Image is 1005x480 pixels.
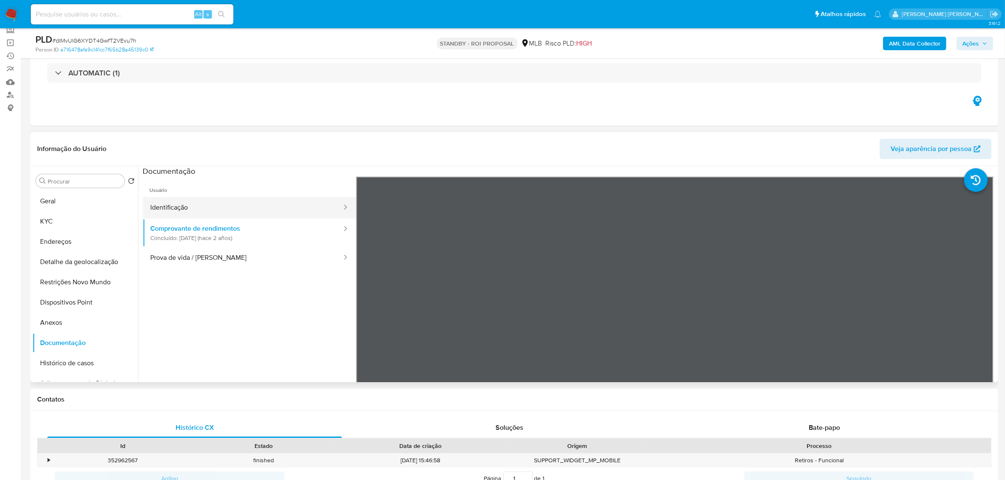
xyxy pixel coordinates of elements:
div: Data de criação [340,442,501,450]
button: Retornar ao pedido padrão [128,178,135,187]
button: Documentação [33,333,138,353]
span: Risco PLD: [546,39,592,48]
button: Anexos [33,313,138,333]
div: Id [58,442,187,450]
a: Notificações [874,11,881,18]
div: MLB [521,39,542,48]
b: Person ID [35,46,59,54]
b: PLD [35,32,52,46]
button: Restrições Novo Mundo [33,272,138,292]
span: s [206,10,209,18]
button: Dispositivos Point [33,292,138,313]
div: AUTOMATIC (1) [47,63,981,83]
button: Geral [33,191,138,211]
b: AML Data Collector [889,37,940,50]
button: Veja aparência por pessoa [880,139,991,159]
button: AML Data Collector [883,37,946,50]
span: Histórico CX [176,423,214,432]
button: Ações [956,37,993,50]
div: Origem [513,442,642,450]
p: STANDBY - ROI PROPOSAL [437,38,517,49]
button: Procurar [39,178,46,184]
button: Endereços [33,232,138,252]
span: Veja aparência por pessoa [891,139,972,159]
span: Atalhos rápidos [821,10,866,19]
span: Alt [195,10,202,18]
h1: Contatos [37,395,991,404]
div: [DATE] 15:46:58 [334,453,507,467]
div: 352962567 [52,453,193,467]
span: Ações [962,37,979,50]
div: Estado [199,442,328,450]
h3: AUTOMATIC (1) [68,68,120,78]
div: finished [193,453,333,467]
div: Processo [653,442,985,450]
div: SUPPORT_WIDGET_MP_MOBILE [507,453,647,467]
div: • [48,456,50,464]
button: KYC [33,211,138,232]
input: Procurar [48,178,121,185]
h1: Informação do Usuário [37,145,106,153]
button: Adiantamentos de Dinheiro [33,373,138,394]
span: Bate-papo [809,423,840,432]
input: Pesquise usuários ou casos... [31,9,233,20]
button: Histórico de casos [33,353,138,373]
button: search-icon [213,8,230,20]
span: 3.161.2 [989,20,1001,27]
span: # dIMvUIG6XYDT4GwfT2VEvu7h [52,36,136,45]
span: Soluções [496,423,523,432]
a: a716478afa9c141cc7f65b28a45139c0 [60,46,154,54]
p: emerson.gomes@mercadopago.com.br [902,10,987,18]
a: Sair [990,10,999,19]
div: Retiros - Funcional [647,453,991,467]
span: HIGH [577,38,592,48]
button: Detalhe da geolocalização [33,252,138,272]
